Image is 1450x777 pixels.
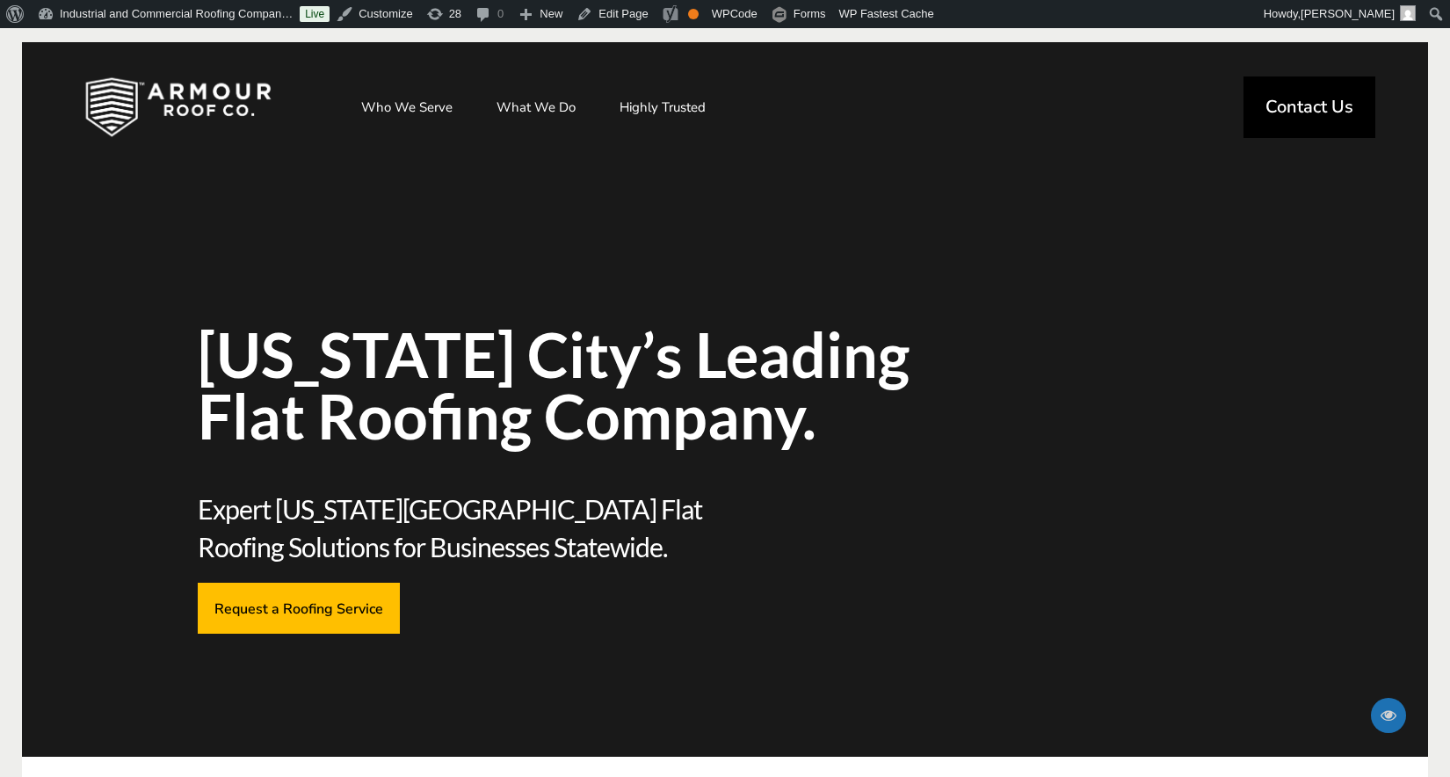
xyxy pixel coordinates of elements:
[1265,98,1353,116] span: Contact Us
[602,85,723,129] a: Highly Trusted
[1301,7,1395,20] span: [PERSON_NAME]
[479,85,593,129] a: What We Do
[1243,76,1375,138] a: Contact Us
[300,6,330,22] a: Live
[344,85,470,129] a: Who We Serve
[57,63,300,151] img: Industrial and Commercial Roofing Company | Armour Roof Co.
[688,9,699,19] div: OK
[1371,698,1406,733] span: Edit/Preview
